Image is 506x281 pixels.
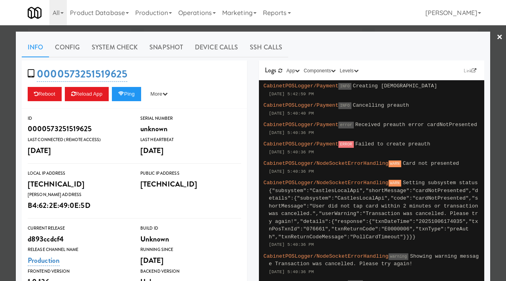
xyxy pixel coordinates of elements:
[353,102,409,108] span: Cancelling preauth
[144,87,174,101] button: More
[28,232,128,246] div: d893ccdcf4
[264,160,389,166] span: CabinetPOSLogger/NodeSocketErrorHandling
[355,141,430,147] span: Failed to create preauth
[269,169,314,174] span: [DATE] 5:40:36 PM
[86,38,143,57] a: System Check
[264,141,339,147] span: CabinetPOSLogger/Payment
[338,102,351,109] span: INFO
[140,170,241,177] div: Public IP Address
[28,115,128,123] div: ID
[140,246,241,254] div: Running Since
[189,38,244,57] a: Device Calls
[112,87,141,101] button: Ping
[140,268,241,275] div: Backend Version
[28,191,128,199] div: [PERSON_NAME] Address
[264,180,389,186] span: CabinetPOSLogger/NodeSocketErrorHandling
[65,87,109,101] button: Reload App
[28,136,128,144] div: Last Connected (Remote Access)
[140,177,241,191] div: [TECHNICAL_ID]
[140,122,241,136] div: unknown
[140,136,241,144] div: Last Heartbeat
[269,130,314,135] span: [DATE] 5:40:36 PM
[28,177,128,191] div: [TECHNICAL_ID]
[28,268,128,275] div: Frontend Version
[28,122,128,136] div: 0000573251519625
[28,255,60,266] a: Production
[264,253,389,259] span: CabinetPOSLogger/NodeSocketErrorHandling
[264,122,339,128] span: CabinetPOSLogger/Payment
[28,6,42,20] img: Micromart
[28,224,128,232] div: Current Release
[269,111,314,116] span: [DATE] 5:40:40 PM
[28,199,128,212] div: B4:62:2E:49:0E:5D
[28,170,128,177] div: Local IP Address
[269,180,478,240] span: Setting subsystem status {"subsystem":"CastlesLocalApi","shortMessage":"cardNotPresented","detail...
[269,150,314,155] span: [DATE] 5:40:36 PM
[269,92,314,96] span: [DATE] 5:42:59 PM
[140,255,164,266] span: [DATE]
[143,38,189,57] a: Snapshot
[140,224,241,232] div: Build Id
[264,102,339,108] span: CabinetPOSLogger/Payment
[269,270,314,274] span: [DATE] 5:40:36 PM
[389,160,401,167] span: WARN
[269,242,314,247] span: [DATE] 5:40:36 PM
[285,67,302,75] button: App
[265,66,276,75] span: Logs
[28,246,128,254] div: Release Channel Name
[403,160,459,166] span: Card not presented
[140,145,164,156] span: [DATE]
[264,83,339,89] span: CabinetPOSLogger/Payment
[244,38,288,57] a: SSH Calls
[22,38,49,57] a: Info
[389,253,409,260] span: warning
[338,67,360,75] button: Levels
[302,67,338,75] button: Components
[462,67,478,75] a: Link
[140,232,241,246] div: Unknown
[28,87,62,101] button: Reboot
[389,180,401,187] span: WARN
[338,122,354,128] span: error
[497,25,503,50] a: ×
[37,66,127,82] a: 0000573251519625
[355,122,477,128] span: Received preauth error cardNotPresented
[353,83,437,89] span: Creating [DEMOGRAPHIC_DATA]
[140,115,241,123] div: Serial Number
[338,141,354,148] span: ERROR
[49,38,86,57] a: Config
[338,83,351,90] span: INFO
[28,145,51,156] span: [DATE]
